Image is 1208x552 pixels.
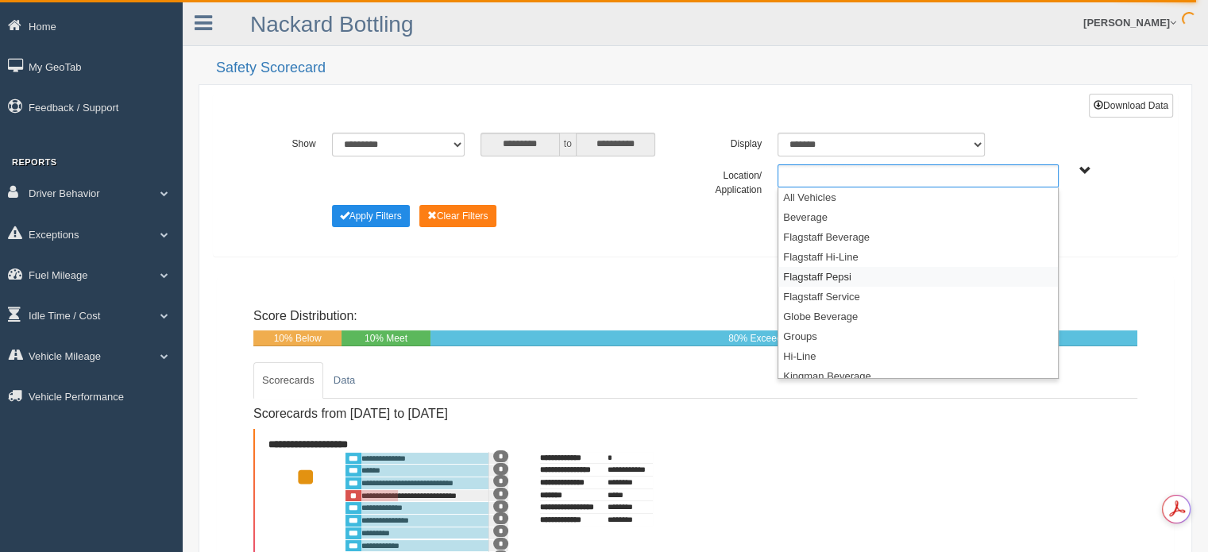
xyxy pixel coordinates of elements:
h4: Scorecards from [DATE] to [DATE] [253,407,730,421]
span: to [560,133,576,156]
li: Flagstaff Hi-Line [778,247,1058,267]
li: Kingman Beverage [778,366,1058,386]
li: Hi-Line [778,346,1058,366]
a: Scorecards [253,362,323,399]
li: Groups [778,326,1058,346]
label: Show [249,133,324,152]
a: Nackard Bottling [250,12,413,37]
label: Display [695,133,770,152]
li: Flagstaff Beverage [778,227,1058,247]
button: Change Filter Options [419,205,496,227]
label: Location/ Application [696,164,770,197]
button: Change Filter Options [332,205,410,227]
li: Flagstaff Pepsi [778,267,1058,287]
span: 80% Exceed Expectations [728,333,839,344]
a: Data [325,362,364,399]
span: 10% Meet Expectations [359,333,414,360]
h4: Score Distribution: [253,309,1137,323]
span: 10% Below Expectations [270,333,325,360]
button: Download Data [1089,94,1173,118]
h2: Safety Scorecard [216,60,1192,76]
li: Globe Beverage [778,307,1058,326]
li: All Vehicles [778,187,1058,207]
li: Flagstaff Service [778,287,1058,307]
li: Beverage [778,207,1058,227]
